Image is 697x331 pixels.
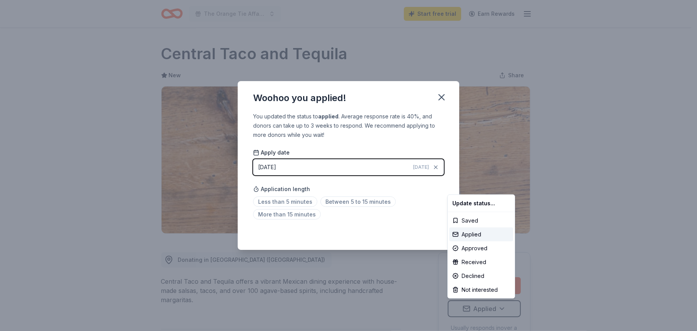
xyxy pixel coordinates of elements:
[449,214,513,228] div: Saved
[449,255,513,269] div: Received
[449,283,513,297] div: Not interested
[449,228,513,241] div: Applied
[449,241,513,255] div: Approved
[204,9,266,18] span: The Orange Tie Affair 2025
[449,196,513,210] div: Update status...
[449,269,513,283] div: Declined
